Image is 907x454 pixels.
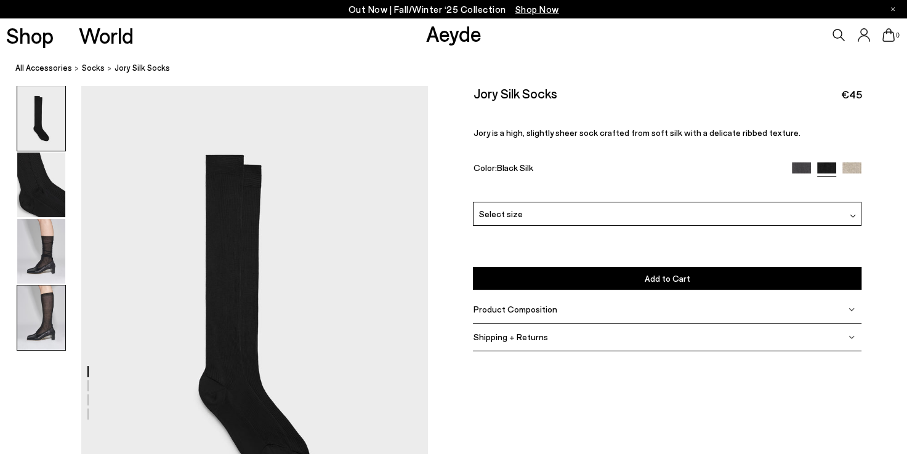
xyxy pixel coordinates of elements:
[426,20,482,46] a: Aeyde
[473,127,800,138] span: Jory is a high, slightly sheer sock crafted from soft silk with a delicate ribbed texture.
[115,62,170,74] span: Jory Silk Socks
[850,213,856,219] img: svg%3E
[473,304,557,314] span: Product Composition
[515,4,559,15] span: Navigate to /collections/new-in
[496,162,533,173] span: Black Silk
[17,86,65,151] img: Jory Silk Socks - Image 1
[840,87,861,102] span: €45
[82,63,105,73] span: socks
[17,153,65,217] img: Jory Silk Socks - Image 2
[882,28,895,42] a: 0
[895,32,901,39] span: 0
[79,25,134,46] a: World
[349,2,559,17] p: Out Now | Fall/Winter ‘25 Collection
[473,332,547,342] span: Shipping + Returns
[473,86,557,101] h2: Jory Silk Socks
[17,219,65,284] img: Jory Silk Socks - Image 3
[478,207,522,220] span: Select size
[17,285,65,350] img: Jory Silk Socks - Image 4
[473,267,861,290] button: Add to Cart
[82,62,105,74] a: socks
[645,273,690,284] span: Add to Cart
[473,162,779,177] div: Color:
[849,306,855,313] img: svg%3E
[849,334,855,340] img: svg%3E
[15,52,907,86] nav: breadcrumb
[15,62,72,74] a: All Accessories
[6,25,54,46] a: Shop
